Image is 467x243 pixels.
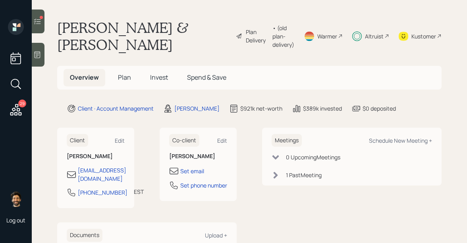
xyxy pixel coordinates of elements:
[272,134,302,147] h6: Meetings
[317,32,337,40] div: Warmer
[246,28,268,44] div: Plan Delivery
[205,232,227,239] div: Upload +
[67,229,102,242] h6: Documents
[70,73,99,82] span: Overview
[365,32,384,40] div: Altruist
[18,99,26,107] div: 29
[180,167,204,175] div: Set email
[169,134,199,147] h6: Co-client
[369,137,432,144] div: Schedule New Meeting +
[187,73,226,82] span: Spend & Save
[67,134,88,147] h6: Client
[286,153,340,161] div: 0 Upcoming Meeting s
[78,104,154,113] div: Client · Account Management
[169,153,227,160] h6: [PERSON_NAME]
[240,104,282,113] div: $921k net-worth
[6,216,25,224] div: Log out
[174,104,220,113] div: [PERSON_NAME]
[78,166,126,183] div: [EMAIL_ADDRESS][DOMAIN_NAME]
[67,153,125,160] h6: [PERSON_NAME]
[303,104,342,113] div: $389k invested
[8,191,24,207] img: eric-schwartz-headshot.png
[57,19,230,53] h1: [PERSON_NAME] & [PERSON_NAME]
[150,73,168,82] span: Invest
[134,188,144,196] div: EST
[272,24,294,49] div: • (old plan-delivery)
[286,171,322,179] div: 1 Past Meeting
[411,32,436,40] div: Kustomer
[363,104,396,113] div: $0 deposited
[115,137,125,144] div: Edit
[180,181,227,189] div: Set phone number
[78,188,127,197] div: [PHONE_NUMBER]
[118,73,131,82] span: Plan
[217,137,227,144] div: Edit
